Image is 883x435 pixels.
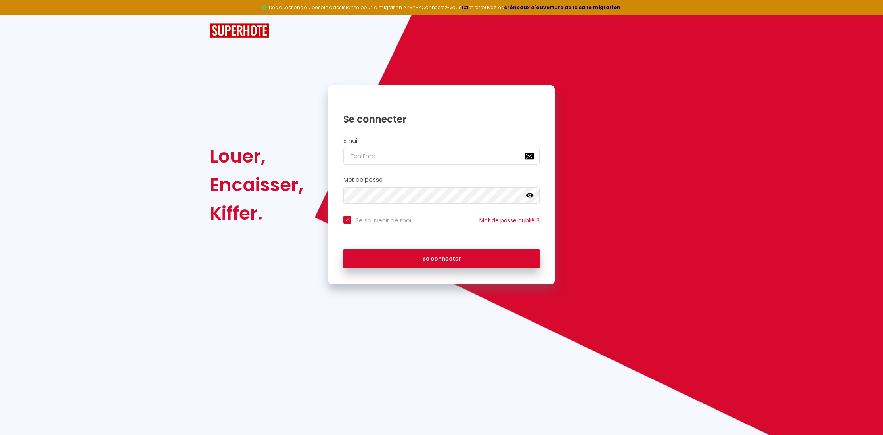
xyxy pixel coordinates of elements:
a: Mot de passe oublié ? [479,217,540,224]
h2: Mot de passe [343,176,540,183]
div: Louer, [210,142,303,171]
a: créneaux d'ouverture de la salle migration [504,4,621,11]
input: Ton Email [343,148,540,165]
a: ICI [462,4,469,11]
h2: Email [343,138,540,144]
button: Se connecter [343,249,540,269]
h1: Se connecter [343,113,540,125]
div: Encaisser, [210,171,303,199]
img: SuperHote logo [210,23,269,38]
div: Kiffer. [210,199,303,228]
